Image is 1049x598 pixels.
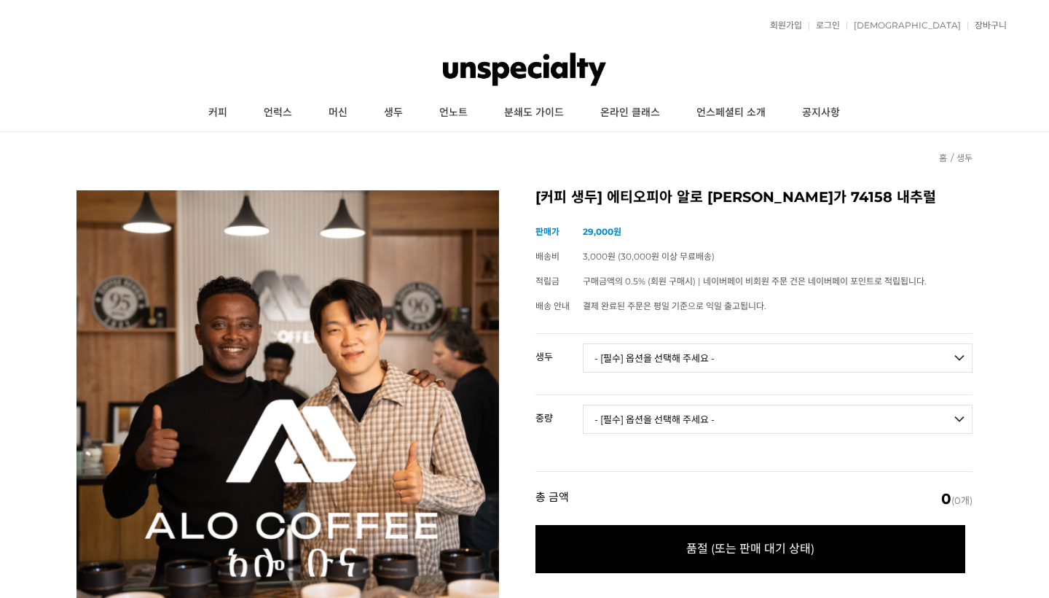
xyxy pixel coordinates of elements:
span: (0개) [941,492,973,506]
h2: [커피 생두] 에티오피아 알로 [PERSON_NAME]가 74158 내추럴 [535,190,973,205]
a: 온라인 클래스 [582,95,678,131]
span: 3,000원 (30,000원 이상 무료배송) [583,251,715,262]
span: 판매가 [535,226,559,237]
a: 언노트 [421,95,486,131]
th: 중량 [535,395,583,429]
a: 분쇄도 가이드 [486,95,582,131]
a: 머신 [310,95,366,131]
span: 적립금 [535,276,559,287]
a: 커피 [190,95,245,131]
a: 회원가입 [763,21,802,30]
span: 결제 완료된 주문은 평일 기준으로 익일 출고됩니다. [583,300,766,311]
a: 언럭스 [245,95,310,131]
a: 언스페셜티 소개 [678,95,784,131]
span: 배송비 [535,251,559,262]
a: 홈 [939,152,947,163]
a: 로그인 [809,21,840,30]
th: 생두 [535,334,583,368]
strong: 29,000원 [583,226,621,237]
a: 생두 [956,152,973,163]
img: 언스페셜티 몰 [443,47,607,91]
span: 배송 안내 [535,300,570,311]
a: 생두 [366,95,421,131]
a: 장바구니 [967,21,1007,30]
a: [DEMOGRAPHIC_DATA] [846,21,961,30]
span: 품절 (또는 판매 대기 상태) [535,525,965,573]
strong: 총 금액 [535,492,569,506]
a: 공지사항 [784,95,858,131]
span: 구매금액의 0.5% (회원 구매시) | 네이버페이 비회원 주문 건은 네이버페이 포인트로 적립됩니다. [583,276,927,287]
em: 0 [941,490,951,508]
